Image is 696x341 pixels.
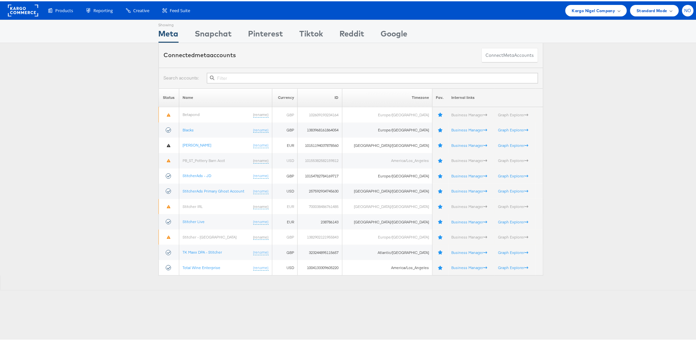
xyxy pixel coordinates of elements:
td: 257592934745630 [297,182,342,198]
td: [GEOGRAPHIC_DATA]/[GEOGRAPHIC_DATA] [342,213,433,228]
span: Products [55,6,73,12]
span: meta [504,51,514,57]
td: EUR [272,136,297,152]
th: Timezone [342,87,433,106]
a: (rename) [253,203,269,208]
td: 10155382582159812 [297,152,342,167]
th: ID [297,87,342,106]
a: TK Maxx DPA - Stitcher [183,248,222,253]
td: America/Los_Angeles [342,259,433,274]
a: (rename) [253,111,269,116]
a: Business Manager [452,203,487,208]
a: Graph Explorer [498,233,529,238]
td: USD [272,259,297,274]
th: Status [159,87,179,106]
a: (rename) [253,172,269,177]
div: Reddit [340,27,364,41]
div: Showing [159,19,179,27]
a: [PERSON_NAME] [183,141,211,146]
td: 1383968161864054 [297,121,342,137]
a: Total Wine Enterprise [183,264,220,269]
td: 102609193234164 [297,106,342,121]
td: Europe/[GEOGRAPHIC_DATA] [342,106,433,121]
a: Business Manager [452,172,487,177]
a: Graph Explorer [498,249,529,254]
a: Business Manager [452,218,487,223]
a: Betapond [183,111,200,116]
td: America/Los_Angeles [342,152,433,167]
div: Google [381,27,408,41]
a: Graph Explorer [498,142,529,147]
a: Blacks [183,126,194,131]
a: Business Manager [452,249,487,254]
td: GBP [272,167,297,183]
a: StitcherAds Primary Ghost Account [183,187,244,192]
td: 323244895115657 [297,243,342,259]
td: GBP [272,228,297,244]
td: [GEOGRAPHIC_DATA]/[GEOGRAPHIC_DATA] [342,182,433,198]
a: (rename) [253,233,269,239]
a: Graph Explorer [498,126,529,131]
a: Business Manager [452,111,487,116]
a: (rename) [253,218,269,223]
a: (rename) [253,248,269,254]
button: ConnectmetaAccounts [482,47,538,61]
td: Atlantic/[GEOGRAPHIC_DATA] [342,243,433,259]
th: Currency [272,87,297,106]
th: Name [179,87,272,106]
span: Creative [133,6,149,12]
a: Graph Explorer [498,111,529,116]
td: [GEOGRAPHIC_DATA]/[GEOGRAPHIC_DATA] [342,198,433,213]
span: meta [195,50,210,57]
span: Reporting [93,6,113,12]
a: Business Manager [452,187,487,192]
a: Stitcher Live [183,218,205,223]
span: NO [684,7,692,11]
td: 10154782784169717 [297,167,342,183]
td: 1382902121955843 [297,228,342,244]
a: Business Manager [452,264,487,269]
a: PB_ST_Pottery Barn Acct [183,157,225,162]
td: 1004133309605220 [297,259,342,274]
a: Graph Explorer [498,264,529,269]
div: Tiktok [300,27,323,41]
div: Pinterest [248,27,283,41]
a: (rename) [253,126,269,132]
td: USD [272,182,297,198]
td: EUR [272,213,297,228]
a: Business Manager [452,126,487,131]
div: Snapchat [195,27,232,41]
a: Graph Explorer [498,157,529,162]
a: Graph Explorer [498,218,529,223]
a: Graph Explorer [498,187,529,192]
a: Graph Explorer [498,203,529,208]
a: (rename) [253,187,269,193]
td: Europe/[GEOGRAPHIC_DATA] [342,228,433,244]
td: Europe/[GEOGRAPHIC_DATA] [342,167,433,183]
a: Graph Explorer [498,172,529,177]
a: Business Manager [452,233,487,238]
td: GBP [272,243,297,259]
div: Connected accounts [164,50,236,58]
a: (rename) [253,264,269,269]
td: 10151194037878560 [297,136,342,152]
td: [GEOGRAPHIC_DATA]/[GEOGRAPHIC_DATA] [342,136,433,152]
td: GBP [272,121,297,137]
span: Kargo Nigel Company [572,6,615,13]
span: Standard Mode [637,6,667,13]
a: Stitcher - [GEOGRAPHIC_DATA] [183,233,236,238]
a: Business Manager [452,157,487,162]
input: Filter [207,72,538,82]
a: StitcherAds - JD [183,172,211,177]
td: USD [272,152,297,167]
td: Europe/[GEOGRAPHIC_DATA] [342,121,433,137]
span: Feed Suite [170,6,190,12]
td: EUR [272,198,297,213]
div: Meta [159,27,179,41]
td: GBP [272,106,297,121]
td: 238786143 [297,213,342,228]
td: 700038486761485 [297,198,342,213]
a: Business Manager [452,142,487,147]
a: (rename) [253,157,269,162]
a: Stitcher IRL [183,203,203,208]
